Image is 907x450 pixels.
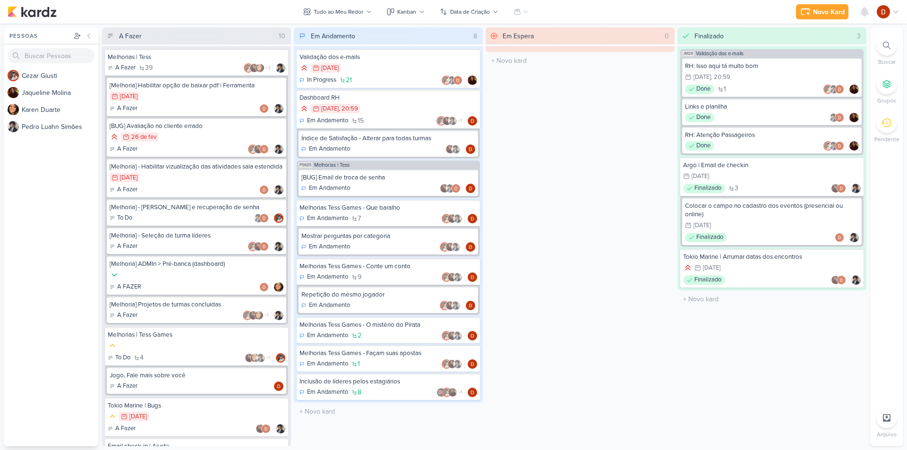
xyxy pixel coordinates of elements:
[466,301,475,310] div: Responsável: Davi Elias Teixeira
[457,117,462,125] span: +1
[110,231,283,240] div: [Melhoria] - Seleção de turma líderes
[299,262,477,271] div: Melhorias Tess Games - Conte um conto
[468,272,477,282] div: Responsável: Davi Elias Teixeira
[311,31,355,41] div: Em Andamento
[440,184,449,193] img: Jaqueline Molina
[301,290,475,299] div: Repetição do mesmo jogador
[468,272,477,282] img: Davi Elias Teixeira
[436,388,446,397] div: Danilo Leite
[445,144,455,154] img: Jaqueline Molina
[110,382,137,391] div: A Fazer
[274,242,283,251] img: Pedro Luahn Simões
[453,214,462,223] img: Pedro Luahn Simões
[301,144,350,154] div: Em Andamento
[145,65,153,71] span: 39
[685,62,859,70] div: RH: Isso aqui tá muito bom
[823,85,833,94] img: Cezar Giusti
[436,116,446,126] img: Cezar Giusti
[307,76,336,85] p: In Progress
[8,32,72,40] div: Pessoas
[275,31,289,41] div: 10
[299,321,477,329] div: Melhorias Tess Games - O mistério do Pirata
[468,76,477,85] div: Responsável: Jaqueline Molina
[244,63,253,73] img: Cezar Giusti
[321,106,339,112] div: [DATE]
[120,175,137,181] div: [DATE]
[265,354,271,362] span: +1
[661,31,673,41] div: 0
[259,104,271,113] div: Colaboradores: Davi Elias Teixeira
[307,331,348,340] p: Em Andamento
[358,389,361,396] span: 8
[108,63,136,73] div: A Fazer
[468,359,477,369] div: Responsável: Davi Elias Teixeira
[299,93,477,102] div: Dashboard RH
[110,144,137,154] div: A Fazer
[276,353,285,363] img: Cezar Giusti
[8,121,19,132] img: Pedro Luahn Simões
[259,185,269,195] img: Davi Elias Teixeira
[685,141,714,151] div: Done
[442,76,451,85] img: Cezar Giusti
[274,144,283,154] div: Responsável: Pedro Luahn Simões
[110,122,283,130] div: [BUG] Avaliação no cliente errado
[442,331,451,340] img: Cezar Giusti
[440,242,463,252] div: Colaboradores: Cezar Giusti, Jaqueline Molina, Pedro Luahn Simões
[108,424,136,433] div: A Fazer
[129,414,147,420] div: [DATE]
[685,233,727,242] div: Finalizado
[837,184,846,193] img: Davi Elias Teixeira
[131,134,156,140] div: 26 de fev
[117,213,132,223] p: To Do
[696,51,744,56] span: Validação dos e-mails
[466,242,475,252] img: Davi Elias Teixeira
[796,4,848,19] button: Novo Kard
[468,331,477,340] div: Responsável: Davi Elias Teixeira
[466,144,475,154] div: Responsável: Davi Elias Teixeira
[849,233,859,242] img: Pedro Luahn Simões
[694,275,721,285] p: Finalizado
[8,48,94,63] input: Buscar Pessoas
[307,388,348,397] p: Em Andamento
[442,388,452,397] img: Cezar Giusti
[8,6,57,17] img: kardz.app
[256,424,273,433] div: Colaboradores: Jaqueline Molina, Davi Elias Teixeira
[829,113,847,122] div: Colaboradores: Pedro Luahn Simões, Davi Elias Teixeira
[8,70,19,81] img: Cezar Giusti
[108,341,117,350] div: Prioridade Média
[299,162,312,168] span: PS685
[22,122,98,132] div: P e d r o L u a h n S i m õ e s
[693,222,711,229] div: [DATE]
[692,173,709,179] div: [DATE]
[466,184,475,193] div: Responsável: Davi Elias Teixeira
[117,242,137,251] p: A Fazer
[466,184,475,193] img: Davi Elias Teixeira
[870,35,903,66] li: Ctrl + F
[110,282,141,292] div: A FAZER
[683,263,693,272] div: Prioridade Alta
[299,214,348,223] div: Em Andamento
[299,53,477,61] div: Validação dos e-mails
[453,359,462,369] img: Pedro Luahn Simões
[447,331,457,340] img: Jaqueline Molina
[309,184,350,193] p: Em Andamento
[683,161,861,170] div: Argo | Email de checkin
[468,388,477,397] div: Responsável: Davi Elias Teixeira
[110,270,119,280] div: Prioridade Baixa
[108,53,285,61] div: Melhorias | Tess
[696,85,710,94] p: Done
[447,214,457,223] img: Jaqueline Molina
[853,31,864,41] div: 3
[22,105,98,115] div: K a r e n D u a r t e
[466,242,475,252] div: Responsável: Davi Elias Teixeira
[358,118,364,124] span: 15
[259,282,271,292] div: Colaboradores: Davi Elias Teixeira
[829,141,839,151] img: Pedro Luahn Simões
[453,331,462,340] img: Pedro Luahn Simões
[299,377,477,386] div: Inclusão de líderes pelos estagiários
[254,213,263,223] img: Pedro Luahn Simões
[307,116,348,126] p: Em Andamento
[301,301,350,310] div: Em Andamento
[442,331,465,340] div: Colaboradores: Cezar Giusti, Jaqueline Molina, Pedro Luahn Simões
[442,359,465,369] div: Colaboradores: Cezar Giusti, Jaqueline Molina, Pedro Luahn Simões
